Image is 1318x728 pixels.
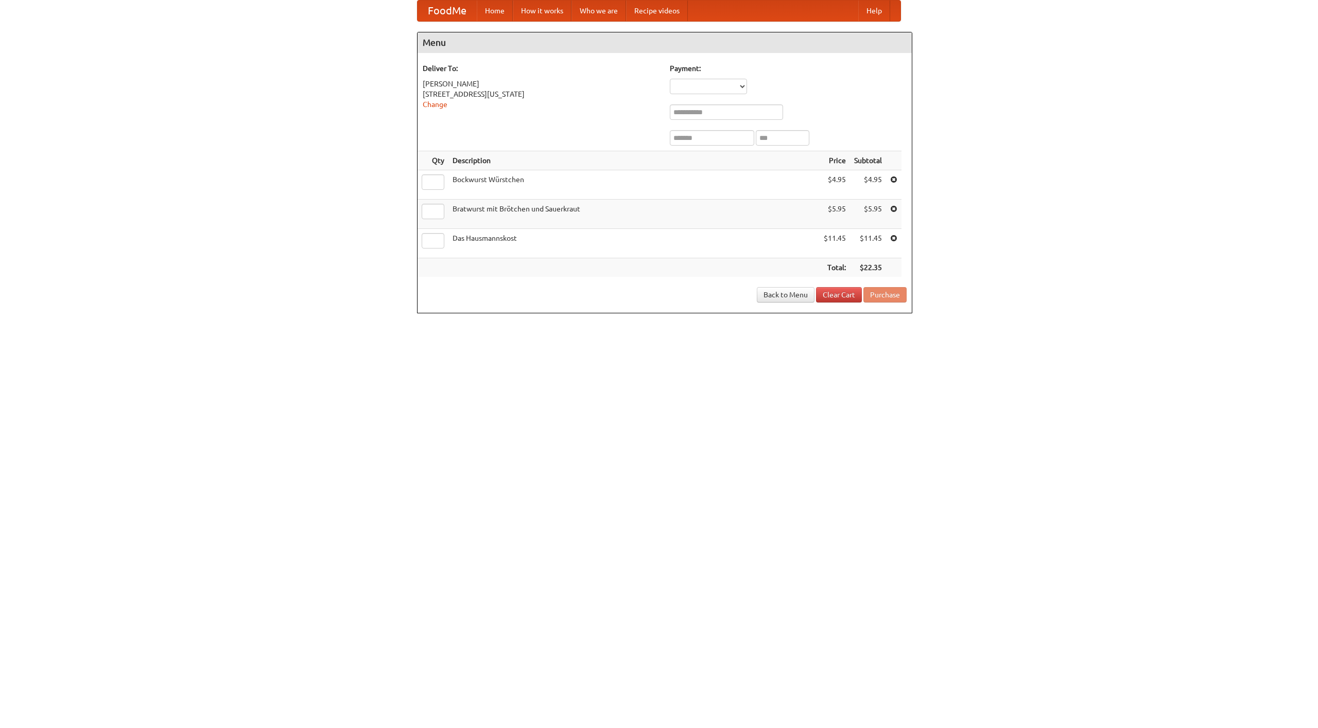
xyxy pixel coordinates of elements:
[448,151,820,170] th: Description
[858,1,890,21] a: Help
[820,200,850,229] td: $5.95
[820,170,850,200] td: $4.95
[423,100,447,109] a: Change
[850,200,886,229] td: $5.95
[626,1,688,21] a: Recipe videos
[757,287,814,303] a: Back to Menu
[820,258,850,277] th: Total:
[863,287,907,303] button: Purchase
[816,287,862,303] a: Clear Cart
[418,1,477,21] a: FoodMe
[670,63,907,74] h5: Payment:
[820,151,850,170] th: Price
[448,170,820,200] td: Bockwurst Würstchen
[477,1,513,21] a: Home
[448,200,820,229] td: Bratwurst mit Brötchen und Sauerkraut
[820,229,850,258] td: $11.45
[513,1,571,21] a: How it works
[423,79,660,89] div: [PERSON_NAME]
[571,1,626,21] a: Who we are
[850,151,886,170] th: Subtotal
[418,32,912,53] h4: Menu
[850,170,886,200] td: $4.95
[850,229,886,258] td: $11.45
[448,229,820,258] td: Das Hausmannskost
[423,89,660,99] div: [STREET_ADDRESS][US_STATE]
[850,258,886,277] th: $22.35
[418,151,448,170] th: Qty
[423,63,660,74] h5: Deliver To:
